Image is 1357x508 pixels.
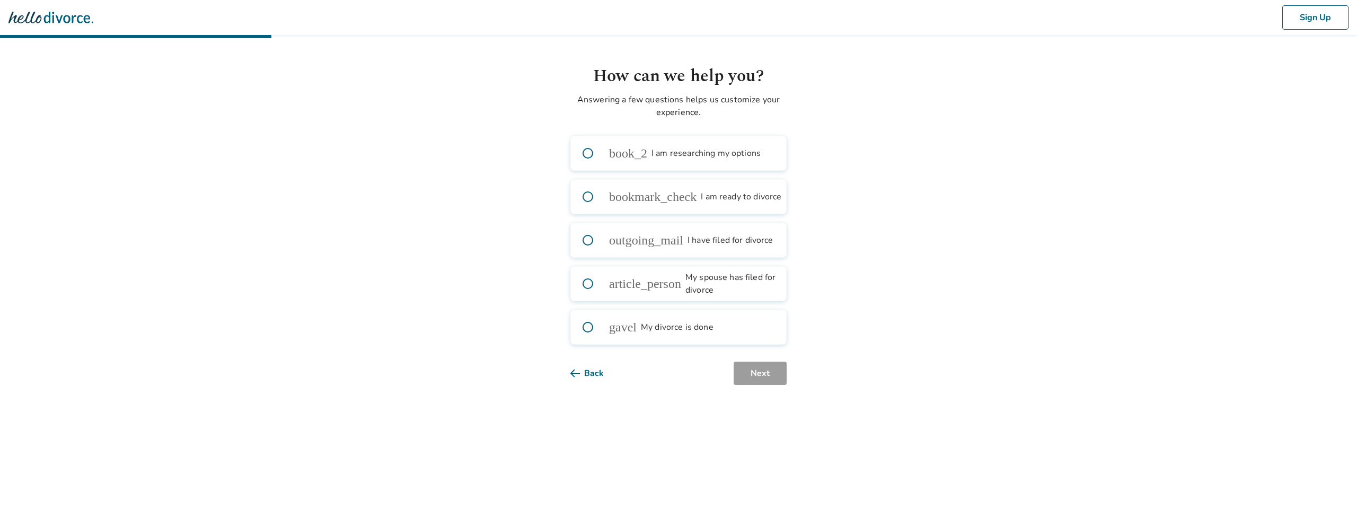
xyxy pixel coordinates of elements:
span: gavel [609,321,622,334]
button: Next [734,362,787,385]
span: I am ready to divorce [626,190,707,203]
span: outgoing_mail [609,234,622,247]
span: I am researching my options [626,147,735,160]
span: I have filed for divorce [626,234,712,247]
span: My spouse has filed for divorce [626,277,747,290]
h1: How can we help you? [570,64,787,89]
p: Answering a few questions helps us customize your experience. [570,93,787,119]
span: My divorce is done [626,321,699,334]
span: article_person [609,277,622,290]
img: Hello Divorce Logo [8,7,93,28]
button: Sign Up [1282,5,1349,30]
span: book_2 [609,147,622,160]
button: Back [570,362,621,385]
span: bookmark_check [609,190,622,203]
